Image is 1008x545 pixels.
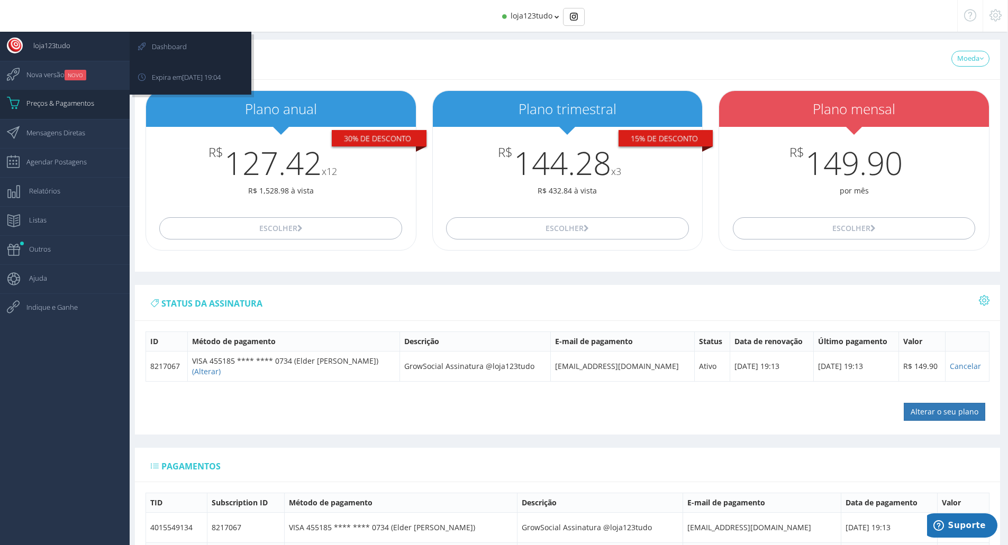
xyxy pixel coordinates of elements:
span: Listas [19,207,47,233]
th: ID [146,331,188,351]
a: Cancelar [950,361,981,371]
span: R$ [789,145,804,159]
span: Expira em [141,64,221,90]
td: [DATE] 19:13 [813,351,898,381]
div: 15% De desconto [619,130,713,147]
span: Nova versão [16,61,86,88]
td: VISA 455185 **** **** 0734 (Elder [PERSON_NAME]) [285,512,517,542]
span: Preços & Pagamentos [16,90,94,116]
th: Data de renovação [730,331,813,351]
small: NOVO [65,70,86,80]
span: [DATE] 19:04 [182,72,221,82]
h3: 149.90 [719,145,989,180]
th: Descrição [517,493,683,512]
span: R$ [208,145,223,159]
th: Descrição [399,331,550,351]
h2: Plano mensal [719,101,989,117]
a: Expira em[DATE] 19:04 [131,64,250,93]
h2: Plano anual [146,101,416,117]
td: [DATE] 19:13 [730,351,813,381]
div: Basic example [563,8,585,26]
button: Escolher [446,217,689,239]
h2: Plano trimestral [433,101,703,117]
span: Outros [19,236,51,262]
td: 4015549134 [146,512,207,542]
div: 30% De desconto [332,130,426,147]
img: Instagram_simple_icon.svg [570,13,578,21]
th: Subscription ID [207,493,285,512]
td: [EMAIL_ADDRESS][DOMAIN_NAME] [683,512,841,542]
th: Data de pagamento [841,493,938,512]
a: Dashboard [131,33,250,62]
th: Valor [938,493,989,512]
span: loja123tudo [23,32,70,59]
th: Método de pagamento [188,331,399,351]
img: User Image [7,38,23,53]
span: Pagamentos [161,460,221,472]
p: por mês [719,186,989,196]
iframe: Abre um widget para que você possa encontrar mais informações [927,513,997,540]
h3: 127.42 [146,145,416,180]
h3: 144.28 [433,145,703,180]
td: GrowSocial Assinatura @loja123tudo [517,512,683,542]
th: Método de pagamento [285,493,517,512]
small: x12 [322,165,337,178]
td: VISA 455185 **** **** 0734 (Elder [PERSON_NAME]) [188,351,399,381]
th: Status [695,331,730,351]
span: Dashboard [141,33,187,60]
th: E-mail de pagamento [683,493,841,512]
span: loja123tudo [511,11,552,21]
small: x3 [611,165,621,178]
a: (Alterar) [192,366,221,376]
span: Mensagens Diretas [16,119,85,146]
td: R$ 149.90 [938,512,989,542]
th: E-mail de pagamento [550,331,694,351]
td: GrowSocial Assinatura @loja123tudo [399,351,550,381]
td: R$ 149.90 [898,351,946,381]
th: Último pagamento [813,331,898,351]
p: R$ 432.84 à vista [433,186,703,196]
span: Indique e Ganhe [16,294,78,320]
input: Alterar o seu plano [904,403,985,421]
td: [EMAIL_ADDRESS][DOMAIN_NAME] [550,351,694,381]
td: 8217067 [146,351,188,381]
td: [DATE] 19:13 [841,512,938,542]
span: status da assinatura [161,298,262,309]
th: Valor [898,331,946,351]
span: Agendar Postagens [16,149,87,175]
td: 8217067 [207,512,285,542]
span: R$ [498,145,513,159]
td: Ativo [695,351,730,381]
button: Escolher [733,217,976,239]
th: TID [146,493,207,512]
a: Moeda [951,51,989,67]
button: Escolher [159,217,402,239]
span: Ajuda [19,265,47,291]
p: R$ 1,528.98 à vista [146,186,416,196]
span: Relatórios [19,178,60,204]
